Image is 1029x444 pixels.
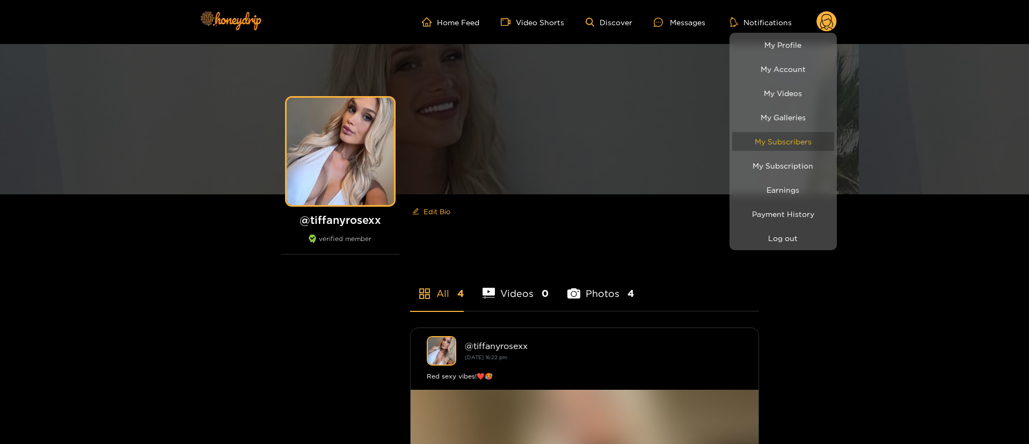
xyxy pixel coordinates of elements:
[732,229,834,248] button: Log out
[732,205,834,223] a: Payment History
[732,60,834,78] a: My Account
[732,35,834,54] a: My Profile
[732,180,834,199] a: Earnings
[732,84,834,103] a: My Videos
[732,132,834,151] a: My Subscribers
[732,108,834,127] a: My Galleries
[732,156,834,175] a: My Subscription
